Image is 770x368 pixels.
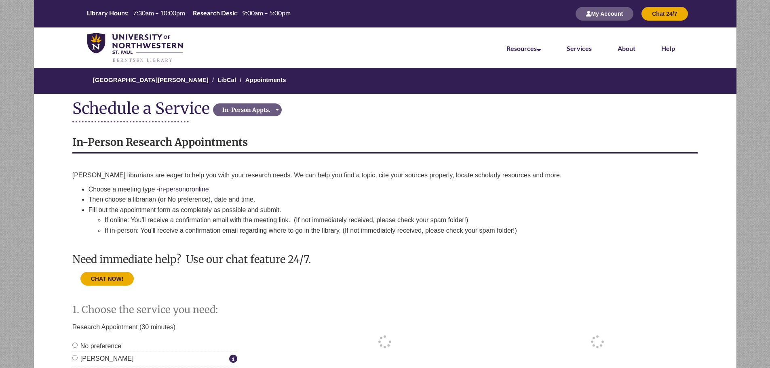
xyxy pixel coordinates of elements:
th: Research Desk: [190,8,239,17]
a: in-person [159,186,186,193]
h2: Step 1. Choose the service you need: [72,305,273,315]
button: My Account [576,7,633,21]
li: If online: You'll receive a confirmation email with the meeting link. (If not immediately receive... [105,215,698,225]
li: Then choose a librarian (or No preference), date and time. [89,194,698,205]
button: In-Person Appts. [213,103,282,116]
a: About [618,44,635,52]
div: In-Person Appts. [215,106,277,114]
label: No preference [72,341,121,351]
a: LibCal [217,76,236,83]
button: Chat 24/7 [641,7,688,21]
a: Hours Today [84,8,294,19]
strong: In-Person Research Appointments [72,136,248,149]
button: CHAT NOW! [80,272,134,286]
span: 9:00am – 5:00pm [242,9,291,17]
label: [PERSON_NAME] [72,353,227,364]
th: Library Hours: [84,8,130,17]
span: 7:30am – 10:00pm [133,9,185,17]
div: Schedule a Service [72,100,213,117]
table: Hours Today [84,8,294,18]
li: Fill out the appointment form as completely as possible and submit. [89,205,698,236]
a: Resources [506,44,541,52]
a: CHAT NOW! [80,275,134,282]
nav: Breadcrumb [16,68,754,94]
li: Choose a meeting type - or [89,184,698,195]
p: [PERSON_NAME] librarians are eager to help you with your research needs. We can help you find a t... [72,170,698,180]
a: Appointments [245,76,286,83]
h3: Need immediate help? Use our chat feature 24/7. [72,254,698,265]
input: [PERSON_NAME] [72,355,78,360]
a: online [192,186,209,193]
p: Research Appointment (30 minutes) [72,320,237,335]
a: Chat 24/7 [641,10,688,17]
a: My Account [576,10,633,17]
a: [GEOGRAPHIC_DATA][PERSON_NAME] [93,76,209,83]
a: Services [567,44,592,52]
input: No preference [72,343,78,348]
img: UNWSP Library Logo [87,33,183,63]
a: Help [661,44,675,52]
li: If in-person: You'll receive a confirmation email regarding where to go in the library. (If not i... [105,225,698,236]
